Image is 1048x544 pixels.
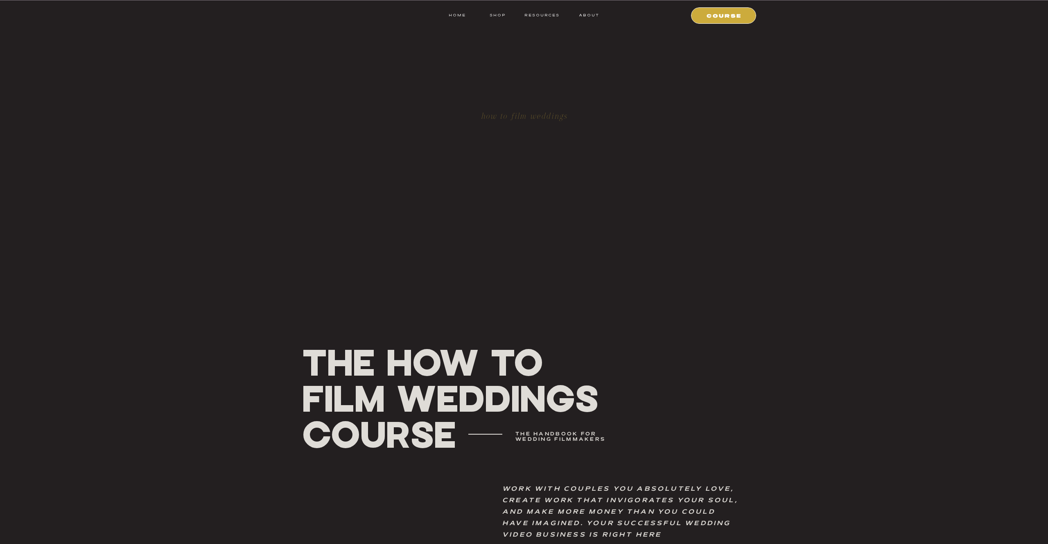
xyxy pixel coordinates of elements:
h1: THE How To Film Weddings Course [302,344,604,452]
i: Work with couples you absolutely love, create work that invigorates your soul, and make more mone... [502,486,739,538]
a: resources [522,11,560,19]
a: HOME [449,11,466,19]
h1: how to film weddings [443,111,605,120]
a: shop [481,11,514,19]
h3: The handbook for wedding filmmakers [515,431,627,442]
a: COURSE [696,11,752,19]
a: ABOUT [578,11,599,19]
